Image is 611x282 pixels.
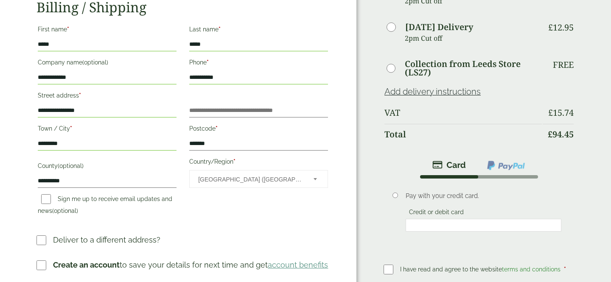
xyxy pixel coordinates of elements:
th: VAT [384,103,542,123]
span: I have read and agree to the website [400,266,562,273]
p: to save your details for next time and get [53,259,328,271]
abbr: required [216,125,218,132]
p: 2pm Cut off [405,32,542,45]
label: County [38,160,177,174]
span: (optional) [52,207,78,214]
label: Street address [38,89,177,104]
label: Postcode [189,123,328,137]
a: account benefits [268,260,328,269]
bdi: 15.74 [548,107,574,118]
img: ppcp-gateway.png [486,160,526,171]
bdi: 94.45 [548,128,574,140]
th: Total [384,124,542,145]
label: Last name [189,23,328,38]
a: Add delivery instructions [384,87,481,97]
label: Phone [189,56,328,71]
abbr: required [564,266,566,273]
abbr: required [70,125,72,132]
abbr: required [67,26,69,33]
abbr: required [219,26,221,33]
span: United Kingdom (UK) [198,170,302,188]
abbr: required [207,59,209,66]
label: Sign me up to receive email updates and news [38,195,172,217]
span: £ [548,22,553,33]
input: Sign me up to receive email updates and news(optional) [41,194,51,204]
label: Town / City [38,123,177,137]
a: terms and conditions [502,266,561,273]
label: First name [38,23,177,38]
p: Free [553,60,574,70]
bdi: 12.95 [548,22,574,33]
img: stripe.png [432,160,466,170]
abbr: required [79,92,81,99]
span: £ [548,128,552,140]
label: Country/Region [189,156,328,170]
label: [DATE] Delivery [405,23,473,31]
span: Country/Region [189,170,328,188]
strong: Create an account [53,260,120,269]
span: (optional) [82,59,108,66]
abbr: required [233,158,235,165]
iframe: Secure card payment input frame [408,221,559,229]
p: Pay with your credit card. [406,191,561,201]
label: Credit or debit card [406,209,467,218]
p: Deliver to a different address? [53,234,160,246]
span: (optional) [58,162,84,169]
span: £ [548,107,553,118]
label: Company name [38,56,177,71]
label: Collection from Leeds Store (LS27) [405,60,542,77]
